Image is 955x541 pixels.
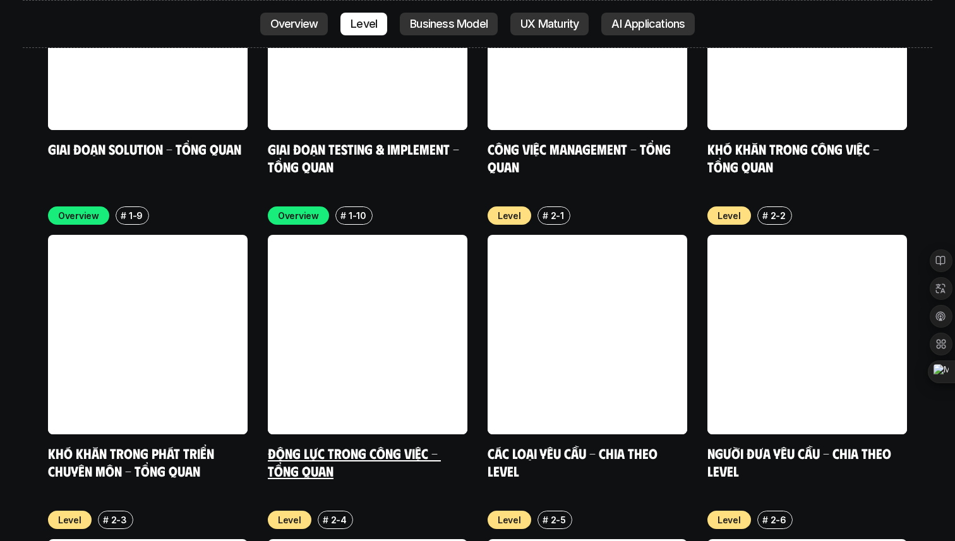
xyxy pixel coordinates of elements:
a: Động lực trong công việc - Tổng quan [268,444,441,479]
p: Overview [278,209,319,222]
h6: # [543,211,548,220]
a: Khó khăn trong phát triển chuyên môn - Tổng quan [48,444,217,479]
p: 2-2 [771,209,786,222]
p: Level [58,513,81,526]
h6: # [121,211,126,220]
h6: # [340,211,346,220]
h6: # [103,515,109,525]
h6: # [762,211,768,220]
p: 2-1 [551,209,564,222]
p: 2-5 [551,513,566,526]
a: Các loại yêu cầu - Chia theo level [488,444,661,479]
p: 2-3 [111,513,127,526]
p: Level [498,209,521,222]
p: Level [498,513,521,526]
a: Giai đoạn Solution - Tổng quan [48,140,241,157]
a: Người đưa yêu cầu - Chia theo Level [707,444,894,479]
a: Overview [260,13,328,35]
p: Level [278,513,301,526]
h6: # [762,515,768,525]
a: Khó khăn trong công việc - Tổng quan [707,140,882,175]
a: Giai đoạn Testing & Implement - Tổng quan [268,140,462,175]
h6: # [323,515,328,525]
p: 1-10 [349,209,366,222]
p: Level [718,209,741,222]
h6: # [543,515,548,525]
p: Overview [58,209,99,222]
a: Công việc Management - Tổng quan [488,140,674,175]
p: Level [718,513,741,526]
p: 2-6 [771,513,786,526]
p: 1-9 [129,209,143,222]
p: 2-4 [331,513,347,526]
